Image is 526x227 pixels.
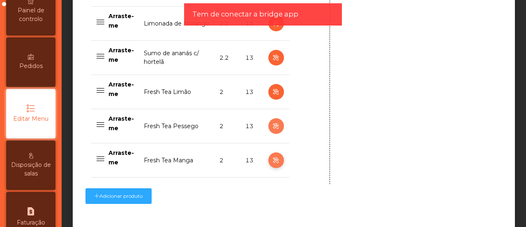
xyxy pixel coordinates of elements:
span: Pedidos [19,62,43,70]
span: Painel de controlo [8,6,53,23]
td: Fresh Tea Limão [139,75,215,109]
span: Disposição de salas [8,161,53,178]
p: Arraste-me [108,148,134,167]
td: Fresh Tea Pessego [139,109,215,143]
td: Fresh Tea Manga [139,143,215,178]
p: Arraste-me [108,46,134,64]
td: 2 [215,75,240,109]
i: request_page [26,206,36,216]
td: 13 [240,109,263,143]
td: 13 [240,41,263,75]
p: Arraste-me [108,80,134,98]
td: 2.2 [215,41,240,75]
td: Sumo de ananás c/ hortelã [139,41,215,75]
td: 13 [240,75,263,109]
button: Adicionar produto [85,188,152,204]
td: Limonada de Morango [139,7,215,41]
span: Tem de conectar a bridge app [192,9,298,19]
p: Arraste-me [108,12,134,30]
p: Arraste-me [108,114,134,133]
td: 2 [215,143,240,178]
td: 13 [240,143,263,178]
span: Editar Menu [13,115,48,123]
td: 2 [215,109,240,143]
span: Faturação [17,218,45,227]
